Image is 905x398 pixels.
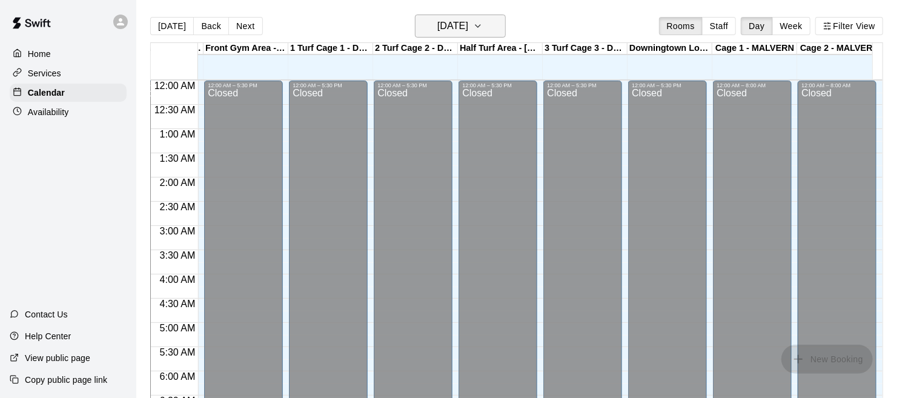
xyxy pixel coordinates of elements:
span: 6:00 AM [157,371,199,382]
div: Front Gym Area - [GEOGRAPHIC_DATA] [204,43,288,55]
div: 12:00 AM – 5:30 PM [547,82,600,88]
p: Copy public page link [25,374,107,386]
p: View public page [25,352,90,364]
button: [DATE] [415,15,506,38]
button: Week [772,17,811,35]
div: Cage 1 - MALVERN [712,43,797,55]
span: 1:00 AM [157,129,199,139]
span: 12:00 AM [151,81,199,91]
div: 12:00 AM – 5:30 PM [293,82,345,88]
div: 12:00 AM – 5:30 PM [632,82,685,88]
div: 12:00 AM – 5:30 PM [377,82,430,88]
button: [DATE] [150,17,194,35]
button: Filter View [815,17,883,35]
span: 4:00 AM [157,274,199,285]
span: 3:00 AM [157,226,199,236]
p: Availability [28,106,69,118]
p: Calendar [28,87,65,99]
span: 5:00 AM [157,323,199,333]
p: Services [28,67,61,79]
div: 12:00 AM – 5:30 PM [462,82,515,88]
span: 4:30 AM [157,299,199,309]
button: Day [741,17,772,35]
div: 12:00 AM – 5:30 PM [208,82,260,88]
span: 2:00 AM [157,177,199,188]
h6: [DATE] [437,18,468,35]
div: 2 Turf Cage 2 - DOWNINGTOWN [373,43,458,55]
p: Help Center [25,330,71,342]
button: Back [193,17,229,35]
div: Cage 2 - MALVERN [797,43,882,55]
p: Home [28,48,51,60]
p: Contact Us [25,308,68,320]
div: Half Turf Area - [GEOGRAPHIC_DATA] [458,43,543,55]
span: You don't have the permission to add bookings [781,353,873,363]
button: Staff [702,17,737,35]
div: 3 Turf Cage 3 - DOWNINGTOWN [543,43,628,55]
a: Services [10,64,127,82]
span: 2:30 AM [157,202,199,212]
div: 1 Turf Cage 1 - DOWNINGTOWN [288,43,373,55]
span: 1:30 AM [157,153,199,164]
div: Downingtown Location - OUTDOOR Turf Area [628,43,712,55]
span: 3:30 AM [157,250,199,260]
a: Availability [10,103,127,121]
button: Next [228,17,262,35]
div: 12:00 AM – 8:00 AM [801,82,854,88]
div: 12:00 AM – 8:00 AM [717,82,769,88]
a: Calendar [10,84,127,102]
button: Rooms [659,17,703,35]
a: Home [10,45,127,63]
span: 5:30 AM [157,347,199,357]
span: 12:30 AM [151,105,199,115]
